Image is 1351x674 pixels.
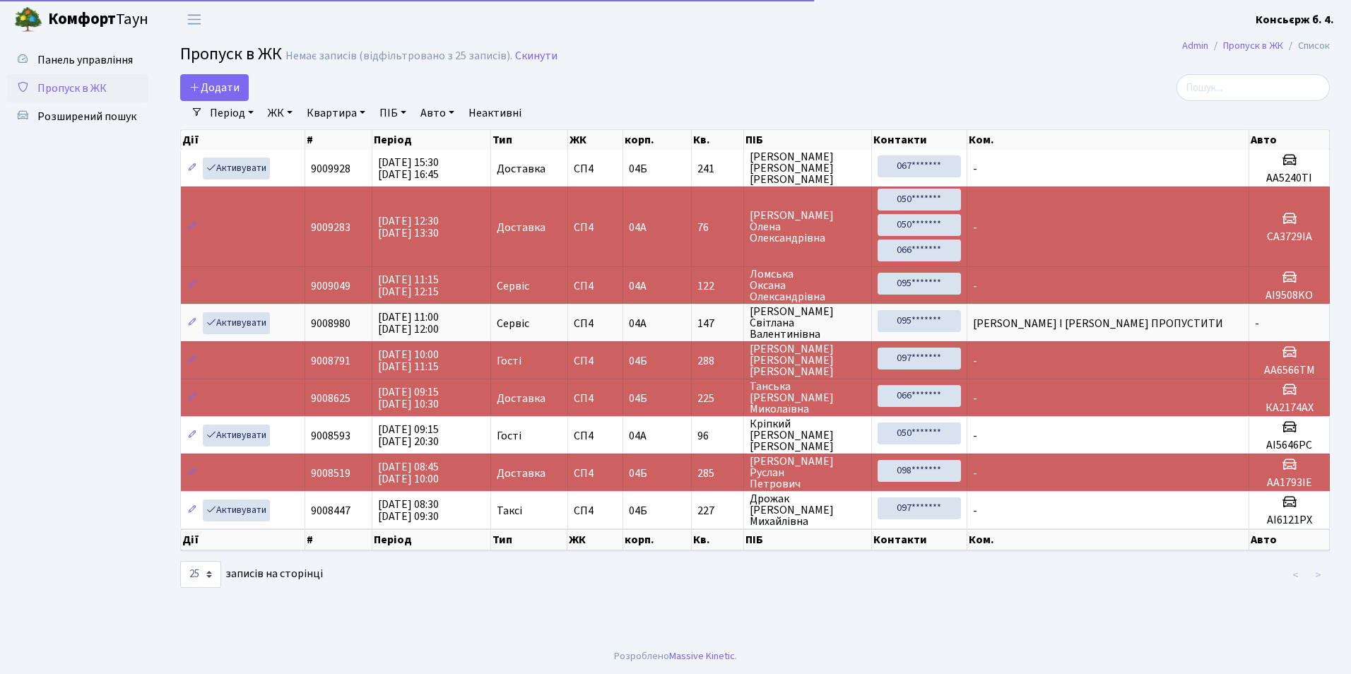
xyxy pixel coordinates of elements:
[37,52,133,68] span: Панель управління
[203,425,270,447] a: Активувати
[750,306,866,340] span: [PERSON_NAME] Світлана Валентинівна
[1255,230,1323,244] h5: CA3729IA
[48,8,116,30] b: Комфорт
[1255,364,1323,377] h5: АА6566ТМ
[750,381,866,415] span: Танська [PERSON_NAME] Миколаївна
[1283,38,1330,54] li: Список
[311,278,350,294] span: 9009049
[574,355,617,367] span: СП4
[311,503,350,519] span: 9008447
[311,353,350,369] span: 9008791
[37,81,107,96] span: Пропуск в ЖК
[629,503,647,519] span: 04Б
[1255,439,1323,452] h5: АІ5646РС
[497,318,529,329] span: Сервіс
[872,529,967,550] th: Контакти
[1249,529,1330,550] th: Авто
[378,213,439,241] span: [DATE] 12:30 [DATE] 13:30
[1256,12,1334,28] b: Консьєрж б. 4.
[614,649,737,664] div: Розроблено .
[669,649,735,663] a: Massive Kinetic
[311,466,350,481] span: 9008519
[973,503,977,519] span: -
[697,280,738,292] span: 122
[204,101,259,125] a: Період
[750,268,866,302] span: Ломська Оксана Олександрівна
[574,280,617,292] span: СП4
[515,49,557,63] a: Скинути
[692,130,744,150] th: Кв.
[973,161,977,177] span: -
[629,466,647,481] span: 04Б
[574,222,617,233] span: СП4
[1182,38,1208,53] a: Admin
[497,163,545,175] span: Доставка
[574,468,617,479] span: СП4
[497,355,521,367] span: Гості
[311,220,350,235] span: 9009283
[697,355,738,367] span: 288
[629,353,647,369] span: 04Б
[574,505,617,516] span: СП4
[305,130,373,150] th: #
[311,428,350,444] span: 9008593
[311,161,350,177] span: 9009928
[463,101,527,125] a: Неактивні
[629,428,647,444] span: 04А
[203,499,270,521] a: Активувати
[378,155,439,182] span: [DATE] 15:30 [DATE] 16:45
[568,130,623,150] th: ЖК
[623,130,692,150] th: корп.
[697,393,738,404] span: 225
[567,529,623,550] th: ЖК
[973,220,977,235] span: -
[491,130,567,150] th: Тип
[623,529,692,550] th: корп.
[497,505,522,516] span: Таксі
[378,459,439,487] span: [DATE] 08:45 [DATE] 10:00
[378,497,439,524] span: [DATE] 08:30 [DATE] 09:30
[491,529,567,550] th: Тип
[1176,74,1330,101] input: Пошук...
[305,529,373,550] th: #
[1256,11,1334,28] a: Консьєрж б. 4.
[497,280,529,292] span: Сервіс
[1255,514,1323,527] h5: АІ6121РХ
[697,163,738,175] span: 241
[1255,172,1323,185] h5: АА5240ТІ
[629,278,647,294] span: 04А
[285,49,512,63] div: Немає записів (відфільтровано з 25 записів).
[181,529,305,550] th: Дії
[973,466,977,481] span: -
[629,391,647,406] span: 04Б
[311,316,350,331] span: 9008980
[750,210,866,244] span: [PERSON_NAME] Олена Олександрівна
[973,278,977,294] span: -
[7,46,148,74] a: Панель управління
[574,318,617,329] span: СП4
[180,561,221,588] select: записів на сторінці
[697,468,738,479] span: 285
[629,220,647,235] span: 04А
[750,343,866,377] span: [PERSON_NAME] [PERSON_NAME] [PERSON_NAME]
[1249,130,1330,150] th: Авто
[301,101,371,125] a: Квартира
[180,74,249,101] a: Додати
[744,529,872,550] th: ПІБ
[177,8,212,31] button: Переключити навігацію
[378,384,439,412] span: [DATE] 09:15 [DATE] 10:30
[37,109,136,124] span: Розширений пошук
[203,312,270,334] a: Активувати
[1223,38,1283,53] a: Пропуск в ЖК
[378,272,439,300] span: [DATE] 11:15 [DATE] 12:15
[415,101,460,125] a: Авто
[872,130,967,150] th: Контакти
[180,561,323,588] label: записів на сторінці
[973,353,977,369] span: -
[973,316,1223,331] span: [PERSON_NAME] І [PERSON_NAME] ПРОПУСТИТИ
[262,101,298,125] a: ЖК
[1255,316,1259,331] span: -
[1255,401,1323,415] h5: КА2174АХ
[629,316,647,331] span: 04А
[14,6,42,34] img: logo.png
